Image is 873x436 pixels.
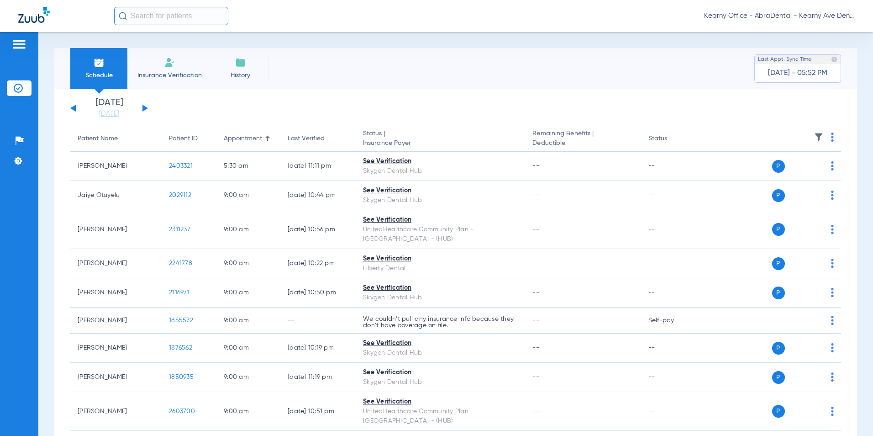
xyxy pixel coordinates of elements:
td: [DATE] 10:44 PM [280,181,356,210]
td: [PERSON_NAME] [70,249,162,278]
img: group-dot-blue.svg [831,316,834,325]
img: Schedule [94,57,105,68]
div: Skygen Dental Hub [363,348,518,358]
td: Self-pay [641,308,703,334]
img: last sync help info [831,56,837,63]
span: -- [532,408,539,415]
span: -- [532,192,539,198]
td: [PERSON_NAME] [70,392,162,431]
div: Skygen Dental Hub [363,196,518,205]
span: Insurance Payer [363,138,518,148]
div: Liberty Dental [363,264,518,273]
span: -- [532,317,539,324]
td: [DATE] 11:19 PM [280,363,356,392]
input: Search for patients [114,7,228,25]
th: Status [641,126,703,152]
a: [DATE] [82,109,137,118]
div: See Verification [363,157,518,166]
img: Manual Insurance Verification [164,57,175,68]
iframe: Chat Widget [827,392,873,436]
span: 1876562 [169,345,192,351]
div: See Verification [363,215,518,225]
img: group-dot-blue.svg [831,133,834,142]
span: Kearny Office - AbraDental - Kearny Ave Dental, LLC - Kearny General [704,11,855,21]
td: -- [280,308,356,334]
td: [DATE] 10:19 PM [280,334,356,363]
td: [PERSON_NAME] [70,363,162,392]
img: group-dot-blue.svg [831,259,834,268]
div: Patient Name [78,134,154,144]
div: Patient Name [78,134,118,144]
div: UnitedHealthcare Community Plan - [GEOGRAPHIC_DATA] - (HUB) [363,407,518,426]
span: -- [532,345,539,351]
td: -- [641,152,703,181]
td: Jaiye Otuyelu [70,181,162,210]
td: -- [641,392,703,431]
span: 1850935 [169,374,194,380]
div: UnitedHealthcare Community Plan - [GEOGRAPHIC_DATA] - (HUB) [363,225,518,244]
td: [DATE] 10:56 PM [280,210,356,249]
span: -- [532,289,539,296]
img: group-dot-blue.svg [831,343,834,352]
td: [PERSON_NAME] [70,334,162,363]
img: History [235,57,246,68]
span: P [772,189,785,202]
span: Deductible [532,138,633,148]
td: [DATE] 10:50 PM [280,278,356,308]
div: See Verification [363,254,518,264]
img: group-dot-blue.svg [831,225,834,234]
span: 2403321 [169,163,193,169]
span: Schedule [77,71,121,80]
div: See Verification [363,283,518,293]
div: Skygen Dental Hub [363,378,518,387]
th: Status | [356,126,525,152]
th: Remaining Benefits | [525,126,641,152]
td: 9:00 AM [216,308,280,334]
div: Appointment [224,134,262,144]
td: 5:30 AM [216,152,280,181]
span: -- [532,260,539,266]
span: 2603700 [169,408,195,415]
span: -- [532,226,539,233]
img: group-dot-blue.svg [831,372,834,382]
td: -- [641,334,703,363]
td: 9:00 AM [216,363,280,392]
span: P [772,371,785,384]
td: 9:00 AM [216,181,280,210]
td: [PERSON_NAME] [70,152,162,181]
span: 1855572 [169,317,193,324]
div: Skygen Dental Hub [363,293,518,303]
span: P [772,160,785,173]
div: See Verification [363,397,518,407]
div: Appointment [224,134,273,144]
li: [DATE] [82,98,137,118]
img: Search Icon [119,12,127,20]
img: filter.svg [814,133,823,142]
span: -- [532,163,539,169]
span: P [772,257,785,270]
td: [PERSON_NAME] [70,308,162,334]
td: [PERSON_NAME] [70,210,162,249]
div: See Verification [363,368,518,378]
td: 9:00 AM [216,334,280,363]
span: 2311237 [169,226,190,233]
img: Zuub Logo [18,7,50,23]
td: [DATE] 11:11 PM [280,152,356,181]
td: 9:00 AM [216,392,280,431]
p: We couldn’t pull any insurance info because they don’t have coverage on file. [363,316,518,329]
td: 9:00 AM [216,210,280,249]
span: Insurance Verification [134,71,205,80]
div: See Verification [363,339,518,348]
span: Last Appt. Sync Time: [758,55,813,64]
td: [DATE] 10:51 PM [280,392,356,431]
td: [PERSON_NAME] [70,278,162,308]
div: Patient ID [169,134,198,144]
td: -- [641,210,703,249]
img: group-dot-blue.svg [831,161,834,170]
td: -- [641,363,703,392]
div: Patient ID [169,134,209,144]
img: group-dot-blue.svg [831,288,834,297]
td: -- [641,249,703,278]
td: 9:00 AM [216,278,280,308]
